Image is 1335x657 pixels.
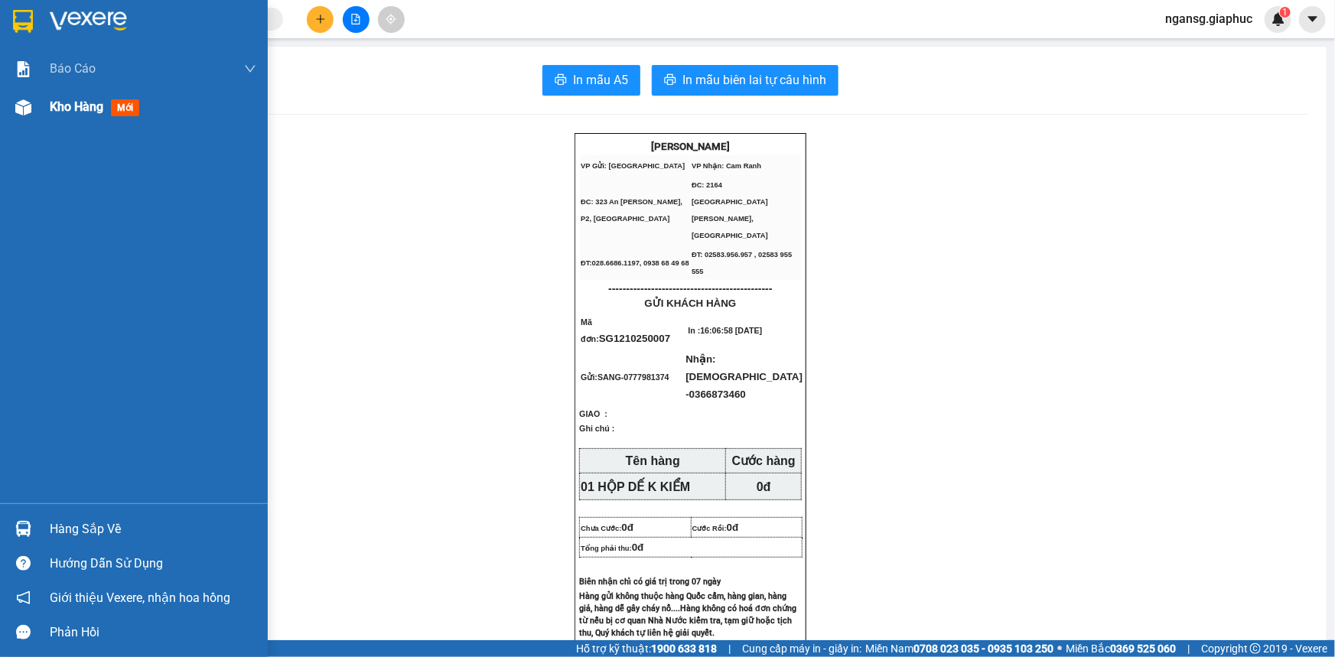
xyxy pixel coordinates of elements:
[581,198,682,223] span: ĐC: 323 An [PERSON_NAME], P2, [GEOGRAPHIC_DATA]
[16,556,31,571] span: question-circle
[1187,640,1190,657] span: |
[664,73,676,88] span: printer
[576,640,717,657] span: Hỗ trợ kỹ thuật:
[692,251,792,275] span: ĐT: 02583.956.957 , 02583 955 555
[166,19,203,56] img: logo.jpg
[581,545,643,552] span: Tổng phải thu:
[50,588,230,607] span: Giới thiệu Vexere, nhận hoa hồng
[652,65,838,96] button: printerIn mẫu biên lai tự cấu hình
[621,372,669,382] span: -
[581,259,689,267] span: ĐT:028.6686.1197, 0938 68 49 68
[596,334,670,343] span: :
[608,282,772,294] span: ----------------------------------------------
[692,162,761,170] span: VP Nhận: Cam Ranh
[1306,12,1320,26] span: caret-down
[913,642,1053,655] strong: 0708 023 035 - 0935 103 250
[1250,643,1261,654] span: copyright
[50,518,256,541] div: Hàng sắp về
[685,353,803,400] span: Nhận:
[16,625,31,639] span: message
[581,525,633,532] span: Chưa Cước:
[742,640,861,657] span: Cung cấp máy in - giấy in:
[94,22,152,147] b: [PERSON_NAME] - Gửi khách hàng
[645,298,737,309] span: GỬI KHÁCH HÀNG
[50,99,103,114] span: Kho hàng
[581,162,685,170] span: VP Gửi: [GEOGRAPHIC_DATA]
[50,552,256,575] div: Hướng dẫn sử dụng
[315,14,326,24] span: plus
[632,542,644,553] span: 0đ
[682,70,826,89] span: In mẫu biên lai tự cấu hình
[378,6,405,33] button: aim
[579,409,630,418] span: GIAO :
[1280,7,1291,18] sup: 1
[573,70,628,89] span: In mẫu A5
[865,640,1053,657] span: Miền Nam
[542,65,640,96] button: printerIn mẫu A5
[555,73,567,88] span: printer
[50,621,256,644] div: Phản hồi
[129,58,210,70] b: [DOMAIN_NAME]
[599,333,670,344] span: SG1210250007
[15,521,31,537] img: warehouse-icon
[581,480,690,493] span: 01 HỘP DẾ K KIỂM
[129,73,210,92] li: (c) 2017
[597,372,621,382] span: SANG
[579,424,614,433] span: Ghi chú :
[19,99,86,250] b: [PERSON_NAME] - [PERSON_NAME]
[16,590,31,605] span: notification
[692,181,768,239] span: ĐC: 2164 [GEOGRAPHIC_DATA][PERSON_NAME], [GEOGRAPHIC_DATA]
[15,61,31,77] img: solution-icon
[622,522,634,533] span: 0đ
[15,99,31,115] img: warehouse-icon
[386,14,396,24] span: aim
[244,63,256,75] span: down
[651,141,730,152] strong: [PERSON_NAME]
[688,326,762,335] span: In :
[727,522,739,533] span: 0đ
[111,99,139,116] span: mới
[685,371,803,400] span: [DEMOGRAPHIC_DATA] -
[692,525,739,532] span: Cước Rồi:
[728,640,731,657] span: |
[1282,7,1288,18] span: 1
[581,372,669,382] span: Gửi:
[1299,6,1326,33] button: caret-down
[579,591,796,638] span: Hàng gửi không thuộc hàng Quốc cấm, hàng gian, hàng giả, hàng dễ gây cháy nổ....Hàng không có hoá...
[1057,646,1062,652] span: ⚪️
[350,14,361,24] span: file-add
[700,326,762,335] span: 16:06:58 [DATE]
[624,372,669,382] span: 0777981374
[343,6,370,33] button: file-add
[1272,12,1285,26] img: icon-new-feature
[732,454,796,467] strong: Cước hàng
[307,6,334,33] button: plus
[757,480,771,493] span: 0đ
[581,317,596,343] span: Mã đơn
[651,642,717,655] strong: 1900 633 818
[1066,640,1176,657] span: Miền Bắc
[50,59,96,78] span: Báo cáo
[13,10,33,33] img: logo-vxr
[1110,642,1176,655] strong: 0369 525 060
[579,577,721,587] span: Biên nhận chỉ có giá trị trong 07 ngày
[626,454,680,467] strong: Tên hàng
[1153,9,1265,28] span: ngansg.giaphuc
[689,389,746,400] span: 0366873460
